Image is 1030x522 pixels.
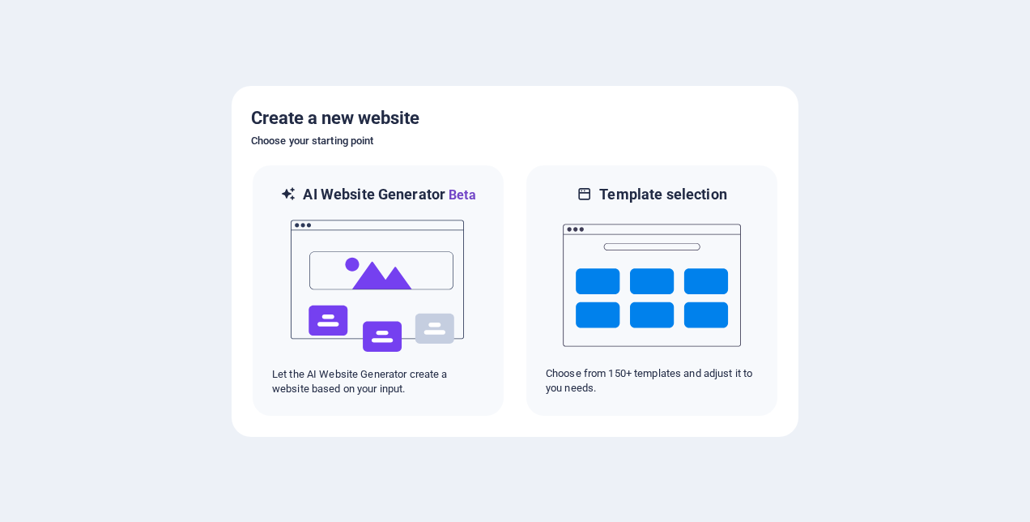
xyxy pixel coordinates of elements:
[546,366,758,396] p: Choose from 150+ templates and adjust it to you needs.
[289,205,467,367] img: ai
[251,105,779,131] h5: Create a new website
[599,185,726,204] h6: Template selection
[251,131,779,151] h6: Choose your starting point
[445,187,476,203] span: Beta
[303,185,475,205] h6: AI Website Generator
[525,164,779,417] div: Template selectionChoose from 150+ templates and adjust it to you needs.
[272,367,484,396] p: Let the AI Website Generator create a website based on your input.
[251,164,505,417] div: AI Website GeneratorBetaaiLet the AI Website Generator create a website based on your input.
